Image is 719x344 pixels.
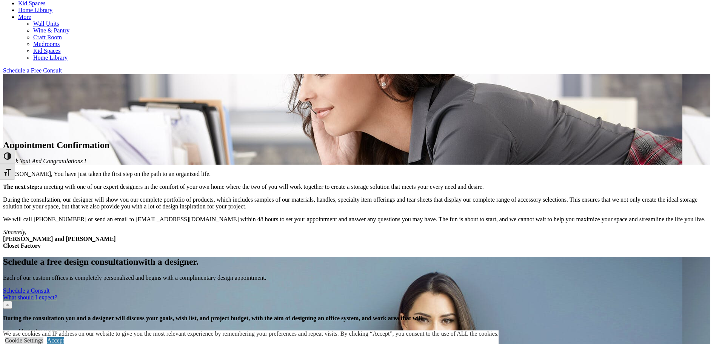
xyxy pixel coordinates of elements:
li: Maximize your space [18,328,710,335]
a: More menu text will display only on big screen [18,14,31,20]
span: with a designer. [138,257,199,267]
strong: During the consultation you and a designer will discuss your goals, wish list, and project budget... [3,315,424,321]
a: Kid Spaces [33,48,60,54]
a: Wall Units [33,20,59,27]
a: Mudrooms [33,41,60,47]
button: Close [3,301,12,309]
div: We use cookies and IP address on our website to give you the most relevant experience by remember... [3,330,499,337]
a: Schedule a Consult [3,287,50,294]
p: During the consultation, our designer will show you our complete portfolio of products, which inc... [3,196,710,210]
p: a meeting with one of our expert designers in the comfort of your own home where the two of you w... [3,184,710,190]
a: Accept [47,337,64,344]
strong: [PERSON_NAME] and [PERSON_NAME] [3,236,116,242]
strong: The next step: [3,184,40,190]
p: We will call [PHONE_NUMBER] or send an email to [EMAIL_ADDRESS][DOMAIN_NAME] within 48 hours to s... [3,216,710,223]
a: What should I expect? [3,294,57,301]
a: Wine & Pantry [33,27,69,34]
a: Craft Room [33,34,62,40]
strong: Closet Factory [3,242,41,249]
a: Schedule a Free Consult (opens a dropdown menu) [3,67,62,74]
em: Thank You! And Congratulations ! [3,158,86,164]
span: × [6,302,9,308]
a: Home Library [18,7,52,13]
a: Cookie Settings [5,337,43,344]
em: Sincerely, [3,229,26,235]
span: [PERSON_NAME], You have just taken the first step on the path to an organized life. [3,171,211,177]
h1: Appointment Confirmation [3,140,710,150]
p: Each of our custom offices is completely personalized and begins with a complimentary design appo... [3,275,710,281]
h2: Schedule a free design consultation [3,257,710,267]
a: Home Library [33,54,68,61]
